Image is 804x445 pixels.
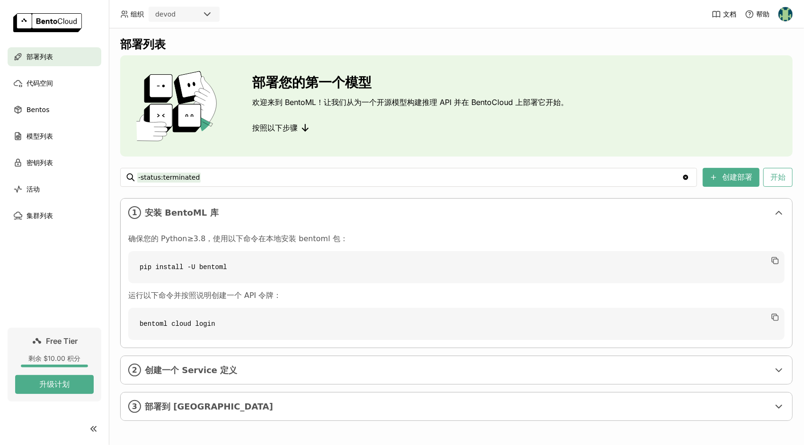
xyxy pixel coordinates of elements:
div: 3部署到 [GEOGRAPHIC_DATA] [121,393,792,420]
span: Bentos [27,104,49,115]
span: 帮助 [756,10,769,18]
input: 搜索 [137,170,682,185]
button: 升级计划 [15,375,94,394]
a: Bentos [8,100,101,119]
svg: Clear value [682,174,689,181]
i: 3 [128,400,141,413]
i: 2 [128,364,141,376]
input: Selected devod. [177,10,177,19]
span: 部署列表 [27,51,53,62]
a: Free Tier剩余 $10.00 积分升级计划 [8,328,101,401]
div: 部署列表 [120,37,793,52]
img: logo [13,13,82,32]
a: 集群列表 [8,206,101,225]
div: 2创建一个 Service 定义 [121,356,792,384]
div: 剩余 $10.00 积分 [15,354,94,363]
span: 组织 [131,10,144,18]
p: 确保您的 Python≥3.8，使用以下命令在本地安装 bentoml 包： [128,234,785,244]
a: 文档 [712,9,736,19]
a: 活动 [8,180,101,199]
span: 安装 BentoML 库 [145,208,769,218]
span: Free Tier [46,336,78,346]
a: 代码空间 [8,74,101,93]
p: 运行以下命令并按照说明创建一个 API 令牌： [128,291,785,300]
span: 模型列表 [27,131,53,142]
code: pip install -U bentoml [128,251,785,283]
span: 部署到 [GEOGRAPHIC_DATA] [145,401,769,412]
span: 创建一个 Service 定义 [145,365,769,375]
img: cover onboarding [128,70,230,141]
span: 代码空间 [27,78,53,89]
div: 1安装 BentoML 库 [121,199,792,227]
img: francis lv [778,7,793,21]
h3: 部署您的第一个模型 [252,75,568,90]
i: 1 [128,206,141,219]
span: 文档 [723,10,736,18]
button: 开始 [763,168,793,187]
span: 集群列表 [27,210,53,221]
span: 活动 [27,183,40,195]
a: 部署列表 [8,47,101,66]
button: 创建部署 [703,168,760,187]
a: 模型列表 [8,127,101,146]
span: 密钥列表 [27,157,53,168]
p: 欢迎来到 BentoML！让我们从为一个开源模型构建推理 API 并在 BentoCloud 上部署它开始。 [252,97,568,107]
a: 密钥列表 [8,153,101,172]
span: 按照以下步骤 [252,123,298,132]
code: bentoml cloud login [128,308,785,340]
div: devod [155,9,176,19]
div: 帮助 [745,9,769,19]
